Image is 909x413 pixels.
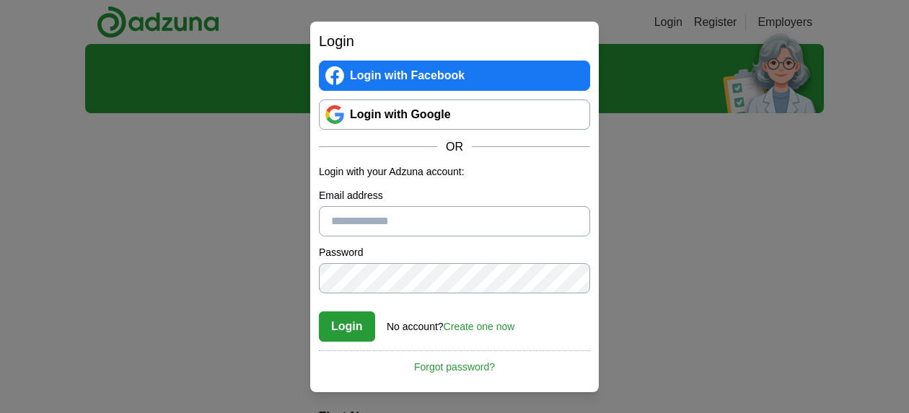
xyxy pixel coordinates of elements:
[319,311,375,342] button: Login
[319,30,590,52] h2: Login
[319,61,590,91] a: Login with Facebook
[319,350,590,375] a: Forgot password?
[387,311,514,334] div: No account?
[319,99,590,130] a: Login with Google
[319,188,590,203] label: Email address
[444,321,515,332] a: Create one now
[437,138,472,156] span: OR
[319,245,590,260] label: Password
[319,164,590,179] p: Login with your Adzuna account:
